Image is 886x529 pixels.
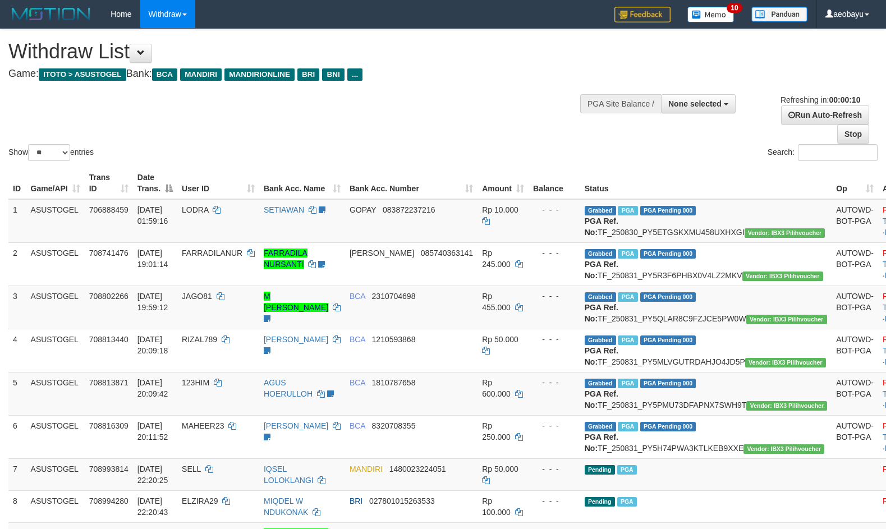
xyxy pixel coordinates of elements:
[829,95,860,104] strong: 00:00:10
[180,68,222,81] span: MANDIRI
[618,379,637,388] span: Marked by aeotriv
[751,7,807,22] img: panduan.png
[8,167,26,199] th: ID
[533,291,576,302] div: - - -
[533,463,576,475] div: - - -
[781,95,860,104] span: Refreshing in:
[8,6,94,22] img: MOTION_logo.png
[580,167,832,199] th: Status
[742,272,823,281] span: Vendor URL: https://payment5.1velocity.biz
[350,421,365,430] span: BCA
[26,372,85,415] td: ASUSTOGEL
[585,206,616,215] span: Grabbed
[350,496,362,505] span: BRI
[585,303,618,323] b: PGA Ref. No:
[585,422,616,431] span: Grabbed
[152,68,177,81] span: BCA
[768,144,878,161] label: Search:
[372,378,416,387] span: Copy 1810787658 to clipboard
[421,249,473,257] span: Copy 085740363141 to clipboard
[26,167,85,199] th: Game/API: activate to sort column ascending
[259,167,345,199] th: Bank Acc. Name: activate to sort column ascending
[264,335,328,344] a: [PERSON_NAME]
[482,205,518,214] span: Rp 10.000
[832,167,878,199] th: Op: activate to sort column ascending
[533,247,576,259] div: - - -
[832,329,878,372] td: AUTOWD-BOT-PGA
[618,206,637,215] span: Marked by aeoros
[224,68,295,81] span: MANDIRIONLINE
[640,335,696,345] span: PGA Pending
[640,422,696,431] span: PGA Pending
[372,335,416,344] span: Copy 1210593868 to clipboard
[832,199,878,243] td: AUTOWD-BOT-PGA
[640,249,696,259] span: PGA Pending
[661,94,736,113] button: None selected
[137,292,168,312] span: [DATE] 19:59:12
[482,378,511,398] span: Rp 600.000
[529,167,580,199] th: Balance
[85,167,133,199] th: Trans ID: activate to sort column ascending
[182,205,208,214] span: LODRA
[369,496,435,505] span: Copy 027801015263533 to clipboard
[383,205,435,214] span: Copy 083872237216 to clipboard
[617,497,637,507] span: Marked by aeoros
[618,249,637,259] span: Marked by aeomartha
[687,7,734,22] img: Button%20Memo.svg
[89,464,128,473] span: 708993814
[26,490,85,522] td: ASUSTOGEL
[618,335,637,345] span: Marked by aeotriv
[832,372,878,415] td: AUTOWD-BOT-PGA
[585,292,616,302] span: Grabbed
[26,242,85,286] td: ASUSTOGEL
[640,206,696,215] span: PGA Pending
[89,249,128,257] span: 708741476
[585,465,615,475] span: Pending
[482,249,511,269] span: Rp 245.000
[585,217,618,237] b: PGA Ref. No:
[745,228,825,238] span: Vendor URL: https://payment5.1velocity.biz
[264,292,328,312] a: M [PERSON_NAME]
[727,3,742,13] span: 10
[264,205,304,214] a: SETIAWAN
[580,286,832,329] td: TF_250831_PY5QLAR8C9FZJCE5PW0W
[478,167,529,199] th: Amount: activate to sort column ascending
[264,249,307,269] a: FARRADILA NURSANTI
[617,465,637,475] span: Marked by aeoros
[798,144,878,161] input: Search:
[482,464,518,473] span: Rp 50.000
[580,415,832,458] td: TF_250831_PY5H74PWA3KTLKEB9XXE
[264,496,308,517] a: MIQDEL W NDUKONAK
[533,420,576,431] div: - - -
[580,242,832,286] td: TF_250831_PY5R3F6PHBX0V4LZ2MKV
[177,167,259,199] th: User ID: activate to sort column ascending
[350,249,414,257] span: [PERSON_NAME]
[264,378,313,398] a: AGUS HOERULLOH
[580,329,832,372] td: TF_250831_PY5MLVGUTRDAHJO4JD5P
[8,144,94,161] label: Show entries
[345,167,478,199] th: Bank Acc. Number: activate to sort column ascending
[614,7,671,22] img: Feedback.jpg
[585,379,616,388] span: Grabbed
[297,68,319,81] span: BRI
[746,315,827,324] span: Vendor URL: https://payment5.1velocity.biz
[182,249,242,257] span: FARRADILANUR
[618,292,637,302] span: Marked by aeotriv
[585,389,618,410] b: PGA Ref. No:
[482,421,511,441] span: Rp 250.000
[350,292,365,301] span: BCA
[372,292,416,301] span: Copy 2310704698 to clipboard
[39,68,126,81] span: ITOTO > ASUSTOGEL
[8,40,580,63] h1: Withdraw List
[8,286,26,329] td: 3
[264,464,314,485] a: IQSEL LOLOKLANGI
[8,199,26,243] td: 1
[350,378,365,387] span: BCA
[533,334,576,345] div: - - -
[137,421,168,441] span: [DATE] 20:11:52
[832,242,878,286] td: AUTOWD-BOT-PGA
[89,421,128,430] span: 708816309
[182,421,224,430] span: MAHEER23
[580,372,832,415] td: TF_250831_PY5PMU73DFAPNX7SWH9T
[482,335,518,344] span: Rp 50.000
